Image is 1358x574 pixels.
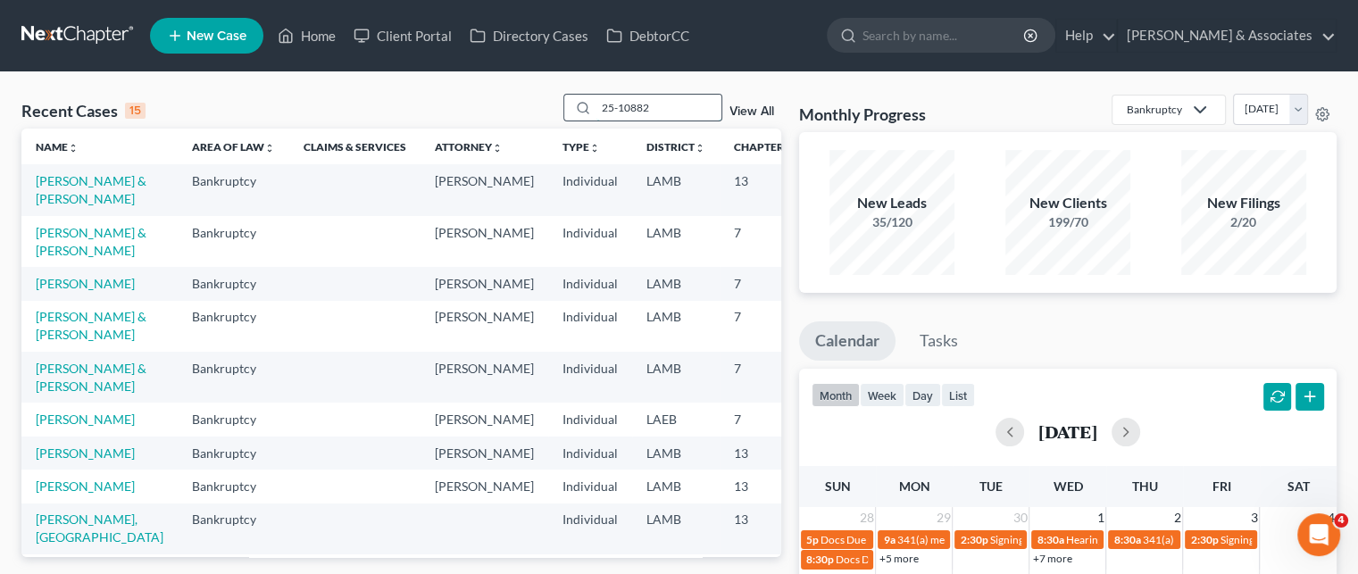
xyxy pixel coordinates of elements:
span: 341(a) meeting for [PERSON_NAME] [1142,533,1314,546]
a: Area of Lawunfold_more [192,140,275,154]
span: 341(a) meeting for [PERSON_NAME] [896,533,1069,546]
td: LAMB [632,503,720,554]
a: [PERSON_NAME], [GEOGRAPHIC_DATA] [36,512,163,545]
td: 7 [720,216,809,267]
span: Hearing for [PERSON_NAME] & [PERSON_NAME] [1065,533,1299,546]
div: New Filings [1181,193,1306,213]
div: 35/120 [829,213,954,231]
td: Bankruptcy [178,403,289,436]
span: Thu [1131,478,1157,494]
span: 8:30a [1037,533,1063,546]
div: New Clients [1005,193,1130,213]
button: day [904,383,941,407]
span: Fri [1212,478,1230,494]
input: Search by name... [862,19,1026,52]
td: 13 [720,503,809,554]
span: Mon [898,478,929,494]
td: Bankruptcy [178,503,289,554]
span: 29 [934,507,952,528]
a: Nameunfold_more [36,140,79,154]
td: LAMB [632,267,720,300]
i: unfold_more [264,143,275,154]
td: Individual [548,301,632,352]
i: unfold_more [589,143,600,154]
td: 7 [720,352,809,403]
a: Home [269,20,345,52]
span: Wed [1053,478,1082,494]
span: Docs Due for [PERSON_NAME] [836,553,983,566]
td: [PERSON_NAME] [421,352,548,403]
span: Tue [979,478,1003,494]
span: 1 [1095,507,1105,528]
span: 3 [1248,507,1259,528]
td: [PERSON_NAME] [421,164,548,215]
td: Bankruptcy [178,267,289,300]
span: 28 [857,507,875,528]
div: 15 [125,103,146,119]
td: LAMB [632,216,720,267]
td: 13 [720,470,809,503]
a: +7 more [1032,552,1071,565]
div: Recent Cases [21,100,146,121]
td: Bankruptcy [178,164,289,215]
td: Bankruptcy [178,437,289,470]
td: Bankruptcy [178,216,289,267]
span: 8:30p [806,553,834,566]
i: unfold_more [68,143,79,154]
a: [PERSON_NAME] & [PERSON_NAME] [36,173,146,206]
td: [PERSON_NAME] [421,301,548,352]
span: 9a [883,533,895,546]
input: Search by name... [596,95,721,121]
button: month [812,383,860,407]
a: +5 more [879,552,918,565]
a: Districtunfold_more [646,140,705,154]
td: Individual [548,216,632,267]
span: 2 [1171,507,1182,528]
h3: Monthly Progress [799,104,926,125]
span: Sun [824,478,850,494]
td: LAMB [632,164,720,215]
td: LAMB [632,470,720,503]
a: Typeunfold_more [562,140,600,154]
div: Bankruptcy [1127,102,1182,117]
iframe: Intercom live chat [1297,513,1340,556]
span: 30 [1011,507,1029,528]
h2: [DATE] [1038,422,1097,441]
a: Tasks [904,321,974,361]
td: 7 [720,301,809,352]
span: 5p [806,533,819,546]
a: Directory Cases [461,20,597,52]
a: [PERSON_NAME] & [PERSON_NAME] [36,225,146,258]
a: [PERSON_NAME] [36,478,135,494]
td: 13 [720,437,809,470]
div: New Leads [829,193,954,213]
td: LAEB [632,403,720,436]
span: 8:30a [1113,533,1140,546]
td: Individual [548,352,632,403]
a: [PERSON_NAME] & Associates [1118,20,1336,52]
td: 7 [720,403,809,436]
td: 13 [720,164,809,215]
th: Claims & Services [289,129,421,164]
a: [PERSON_NAME] & [PERSON_NAME] [36,309,146,342]
td: 7 [720,267,809,300]
a: Attorneyunfold_more [435,140,503,154]
button: week [860,383,904,407]
td: Bankruptcy [178,352,289,403]
button: list [941,383,975,407]
td: [PERSON_NAME] [421,437,548,470]
span: Sat [1287,478,1309,494]
a: [PERSON_NAME] [36,445,135,461]
td: LAMB [632,352,720,403]
td: Individual [548,164,632,215]
div: 2/20 [1181,213,1306,231]
a: Client Portal [345,20,461,52]
a: Calendar [799,321,896,361]
a: Chapterunfold_more [734,140,795,154]
td: LAMB [632,437,720,470]
a: [PERSON_NAME] [36,276,135,291]
span: New Case [187,29,246,43]
span: Docs Due for [PERSON_NAME] & [PERSON_NAME] [821,533,1062,546]
span: 2:30p [960,533,987,546]
td: [PERSON_NAME] [421,267,548,300]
